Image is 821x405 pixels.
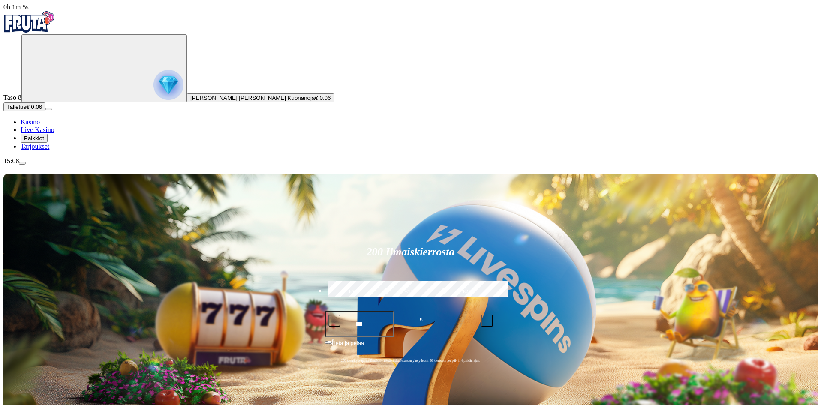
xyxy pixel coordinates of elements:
[3,102,45,111] button: Talletusplus icon€ 0.06
[187,93,334,102] button: [PERSON_NAME] [PERSON_NAME] Kuonanoja€ 0.06
[3,3,29,11] span: user session time
[328,339,364,354] span: Talleta ja pelaa
[325,339,496,355] button: Talleta ja pelaa
[326,279,379,304] label: €50
[3,11,55,33] img: Fruta
[315,95,331,101] span: € 0.06
[19,162,26,165] button: menu
[45,108,52,110] button: menu
[21,143,49,150] a: Tarjoukset
[21,118,40,126] a: Kasino
[3,157,19,165] span: 15:08
[3,118,818,150] nav: Main menu
[21,34,187,102] button: reward progress
[21,126,54,133] a: Live Kasino
[190,95,315,101] span: [PERSON_NAME] [PERSON_NAME] Kuonanoja
[384,279,437,304] label: €150
[3,11,818,150] nav: Primary
[481,315,493,327] button: plus icon
[3,27,55,34] a: Fruta
[24,135,44,141] span: Palkkiot
[442,279,495,304] label: €250
[21,134,48,143] button: Palkkiot
[153,70,183,100] img: reward progress
[328,315,340,327] button: minus icon
[420,315,422,324] span: €
[26,104,42,110] span: € 0.06
[3,94,21,101] span: Taso 8
[7,104,26,110] span: Talletus
[332,338,334,343] span: €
